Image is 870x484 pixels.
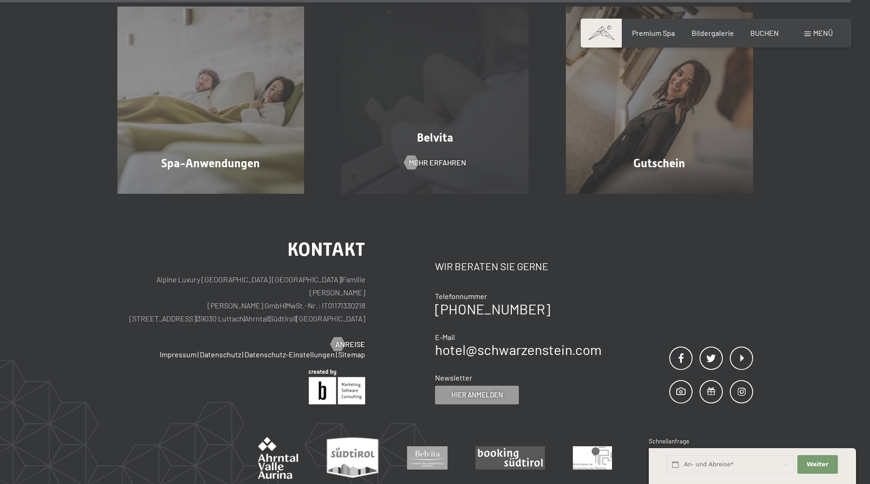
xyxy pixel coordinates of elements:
[633,157,685,170] span: Gutschein
[295,314,296,323] span: |
[160,350,197,359] a: Impressum
[435,300,550,317] a: [PHONE_NUMBER]
[197,350,199,359] span: |
[451,390,503,400] span: Hier anmelden
[245,350,335,359] a: Datenschutz-Einstellungen
[417,131,453,144] span: Belvita
[242,350,244,359] span: |
[323,7,547,194] a: Ein Wellness-Urlaub in Südtirol – 7.700 m² Spa, 10 Saunen Belvita Mehr erfahren
[692,28,734,37] a: Bildergalerie
[200,350,241,359] a: Datenschutz
[331,339,365,349] a: Anreise
[99,7,323,194] a: Ein Wellness-Urlaub in Südtirol – 7.700 m² Spa, 10 Saunen Spa-Anwendungen
[287,239,365,260] span: Kontakt
[807,460,829,469] span: Weiter
[435,341,602,358] a: hotel@schwarzenstein.com
[161,157,260,170] span: Spa-Anwendungen
[547,7,772,194] a: Ein Wellness-Urlaub in Südtirol – 7.700 m² Spa, 10 Saunen Gutschein
[797,455,837,474] button: Weiter
[813,28,833,37] span: Menü
[750,28,779,37] a: BUCHEN
[117,273,366,325] p: Alpine Luxury [GEOGRAPHIC_DATA] [GEOGRAPHIC_DATA] Familie [PERSON_NAME] [PERSON_NAME] GmbH MwSt.-...
[341,275,342,284] span: |
[268,314,269,323] span: |
[435,260,548,272] span: Wir beraten Sie gerne
[335,339,365,349] span: Anreise
[435,292,487,300] span: Telefonnummer
[285,301,285,310] span: |
[336,350,337,359] span: |
[338,350,365,359] a: Sitemap
[632,28,675,37] a: Premium Spa
[435,373,472,382] span: Newsletter
[309,369,365,404] img: Brandnamic GmbH | Leading Hospitality Solutions
[649,437,689,445] span: Schnellanfrage
[196,314,197,323] span: |
[435,333,455,341] span: E-Mail
[409,157,466,168] span: Mehr erfahren
[244,314,245,323] span: |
